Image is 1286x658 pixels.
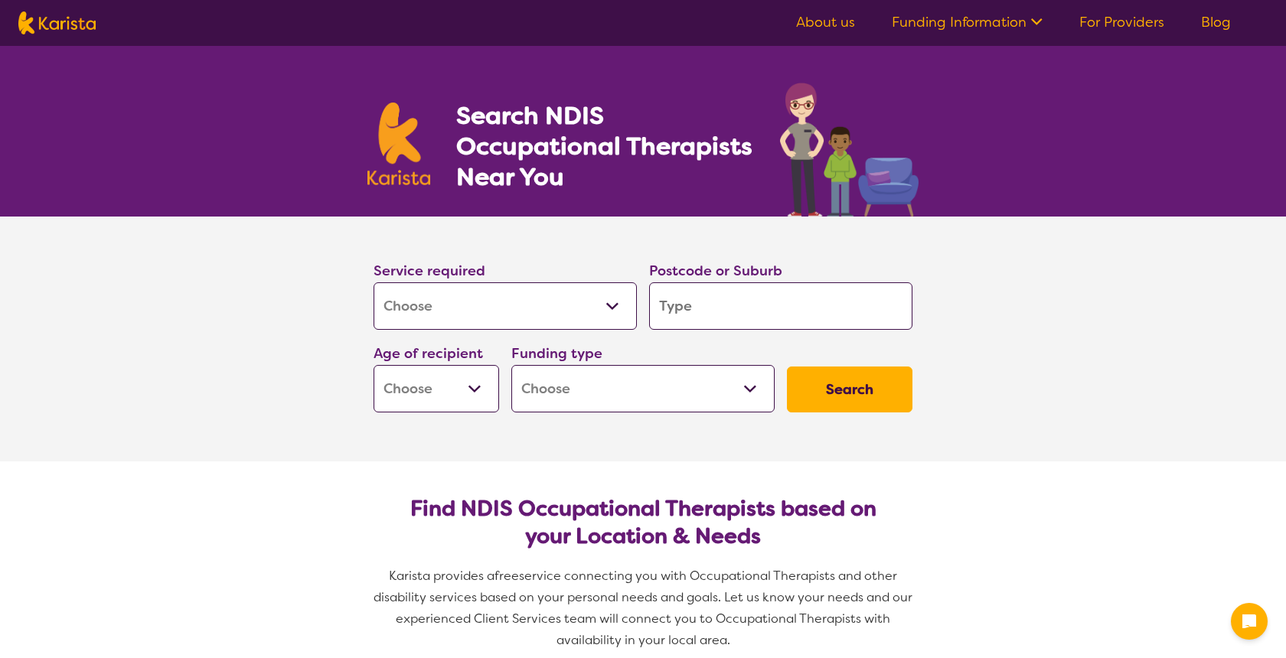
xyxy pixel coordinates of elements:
img: Karista logo [367,103,430,185]
input: Type [649,282,912,330]
a: Blog [1201,13,1231,31]
h2: Find NDIS Occupational Therapists based on your Location & Needs [386,495,900,550]
label: Age of recipient [374,344,483,363]
span: free [494,568,519,584]
img: occupational-therapy [780,83,919,217]
span: Karista provides a [389,568,494,584]
span: service connecting you with Occupational Therapists and other disability services based on your p... [374,568,916,648]
label: Service required [374,262,485,280]
a: For Providers [1079,13,1164,31]
a: Funding Information [892,13,1043,31]
h1: Search NDIS Occupational Therapists Near You [456,100,754,192]
img: Karista logo [18,11,96,34]
button: Search [787,366,912,412]
label: Funding type [511,344,602,363]
label: Postcode or Suburb [649,262,782,280]
a: About us [796,13,855,31]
